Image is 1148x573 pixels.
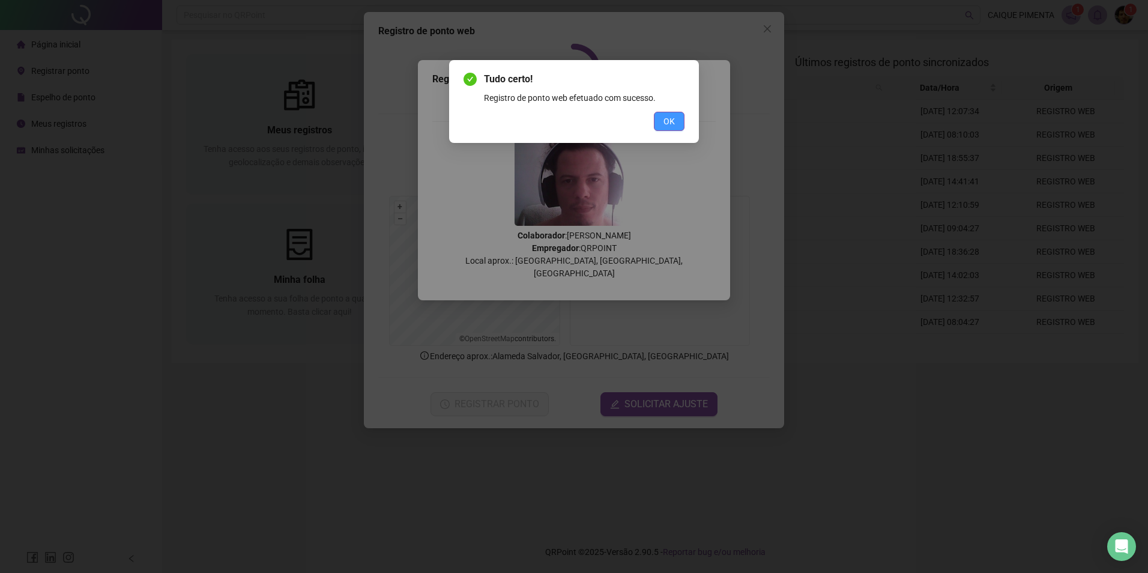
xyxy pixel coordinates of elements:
[464,73,477,86] span: check-circle
[654,112,684,131] button: OK
[1107,532,1136,561] div: Open Intercom Messenger
[484,72,684,86] span: Tudo certo!
[663,115,675,128] span: OK
[484,91,684,105] div: Registro de ponto web efetuado com sucesso.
